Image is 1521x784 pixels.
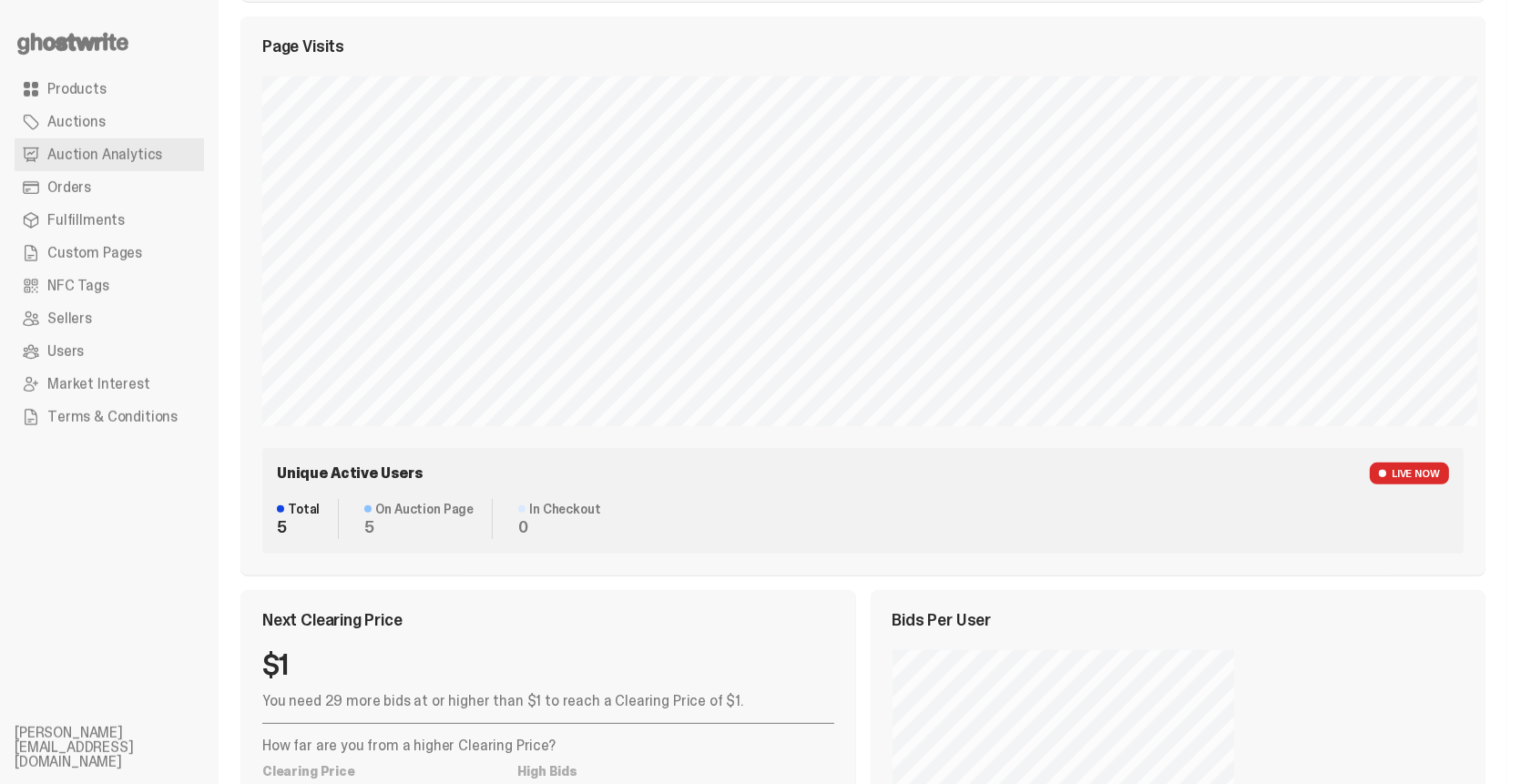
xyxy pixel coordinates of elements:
span: Auction Analytics [47,148,162,162]
a: Auction Analytics [15,138,204,171]
dt: On Auction Page [364,503,474,515]
span: Orders [47,180,91,195]
a: Sellers [15,302,204,335]
span: NFC Tags [47,279,109,293]
span: Users [47,344,84,359]
p: You need 29 more bids at or higher than $1 to reach a Clearing Price of $1. [262,694,834,708]
span: Page Visits [262,38,344,55]
a: Auctions [15,106,204,138]
span: Fulfillments [47,213,125,228]
span: Unique Active Users [277,466,424,481]
dt: In Checkout [518,503,600,515]
dt: Total [277,503,320,515]
span: Auctions [47,115,106,129]
p: How far are you from a higher Clearing Price? [262,738,834,753]
a: Users [15,335,204,368]
a: Custom Pages [15,237,204,270]
a: NFC Tags [15,270,204,302]
div: $1 [262,650,834,679]
span: Terms & Conditions [47,410,178,424]
a: Market Interest [15,368,204,401]
dd: 0 [518,519,600,535]
a: Terms & Conditions [15,401,204,433]
span: Sellers [47,311,92,326]
span: Market Interest [47,377,150,392]
dd: 5 [277,519,320,535]
li: [PERSON_NAME][EMAIL_ADDRESS][DOMAIN_NAME] [15,726,233,769]
a: Orders [15,171,204,204]
span: Bids Per User [893,612,992,628]
dd: 5 [364,519,474,535]
span: Products [47,82,107,97]
span: LIVE NOW [1370,463,1449,484]
a: Products [15,73,204,106]
span: Custom Pages [47,246,142,260]
span: Next Clearing Price [262,612,403,628]
a: Fulfillments [15,204,204,237]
